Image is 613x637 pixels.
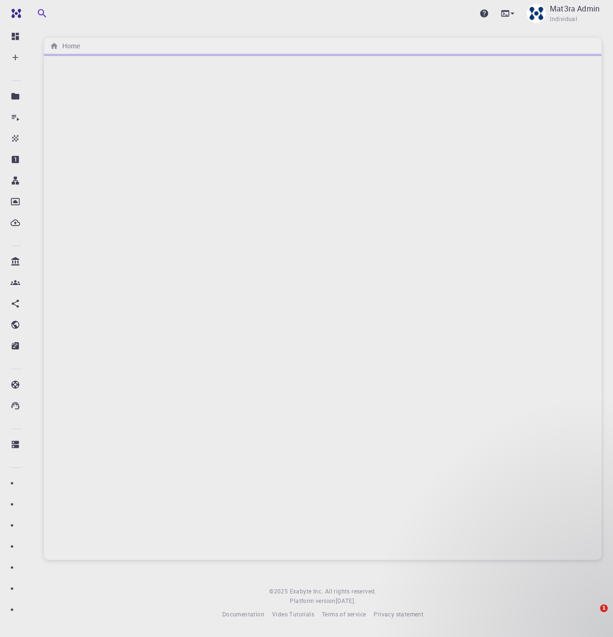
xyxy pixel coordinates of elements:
[322,610,366,618] span: Terms of service
[322,610,366,619] a: Terms of service
[600,604,608,612] span: 1
[336,596,356,606] a: [DATE].
[290,587,323,596] a: Exabyte Inc.
[222,610,264,619] a: Documentation
[374,610,423,618] span: Privacy statement
[269,587,289,596] span: © 2025
[527,4,546,23] img: Mat3ra Admin
[580,604,603,627] iframe: Intercom live chat
[550,14,577,24] span: Individual
[336,597,356,604] span: [DATE] .
[290,596,335,606] span: Platform version
[272,610,314,618] span: Video Tutorials
[325,587,376,596] span: All rights reserved.
[272,610,314,619] a: Video Tutorials
[48,41,82,51] nav: breadcrumb
[550,3,600,14] p: Mat3ra Admin
[290,587,323,595] span: Exabyte Inc.
[222,610,264,618] span: Documentation
[8,9,21,18] img: logo
[374,610,423,619] a: Privacy statement
[58,41,80,51] h6: Home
